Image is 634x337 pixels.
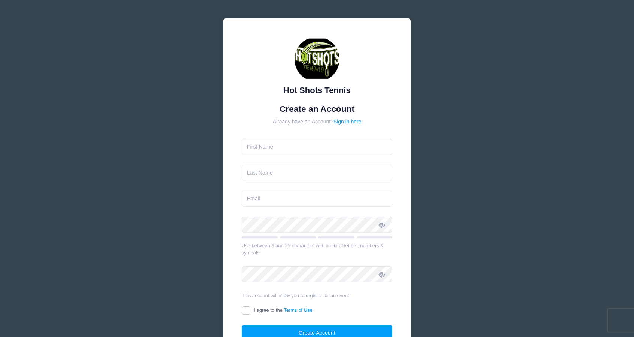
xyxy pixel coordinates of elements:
[242,306,250,315] input: I agree to theTerms of Use
[242,84,393,96] div: Hot Shots Tennis
[242,165,393,181] input: Last Name
[284,307,313,313] a: Terms of Use
[295,37,339,82] img: Hot Shots Tennis
[242,292,393,299] div: This account will allow you to register for an event.
[242,191,393,207] input: Email
[333,119,362,125] a: Sign in here
[242,139,393,155] input: First Name
[242,118,393,126] div: Already have an Account?
[254,307,312,313] span: I agree to the
[242,242,393,257] div: Use between 6 and 25 characters with a mix of letters, numbers & symbols.
[242,104,393,114] h1: Create an Account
